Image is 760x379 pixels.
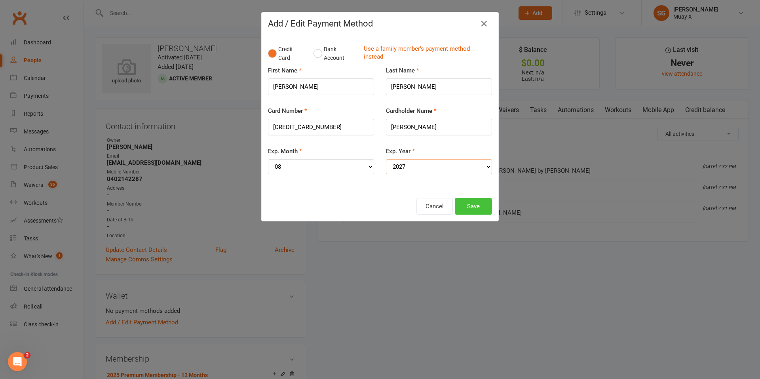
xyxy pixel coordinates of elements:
[364,45,488,63] a: Use a family member's payment method instead
[416,198,453,215] button: Cancel
[268,147,302,156] label: Exp. Month
[268,42,305,66] button: Credit Card
[313,42,357,66] button: Bank Account
[386,119,492,135] input: Name on card
[268,66,302,75] label: First Name
[268,119,374,135] input: XXXX-XXXX-XXXX-XXXX
[386,66,419,75] label: Last Name
[268,106,307,116] label: Card Number
[478,17,490,30] button: Close
[386,106,437,116] label: Cardholder Name
[455,198,492,215] button: Save
[24,352,30,358] span: 2
[268,19,492,29] h4: Add / Edit Payment Method
[8,352,27,371] iframe: Intercom live chat
[386,147,415,156] label: Exp. Year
